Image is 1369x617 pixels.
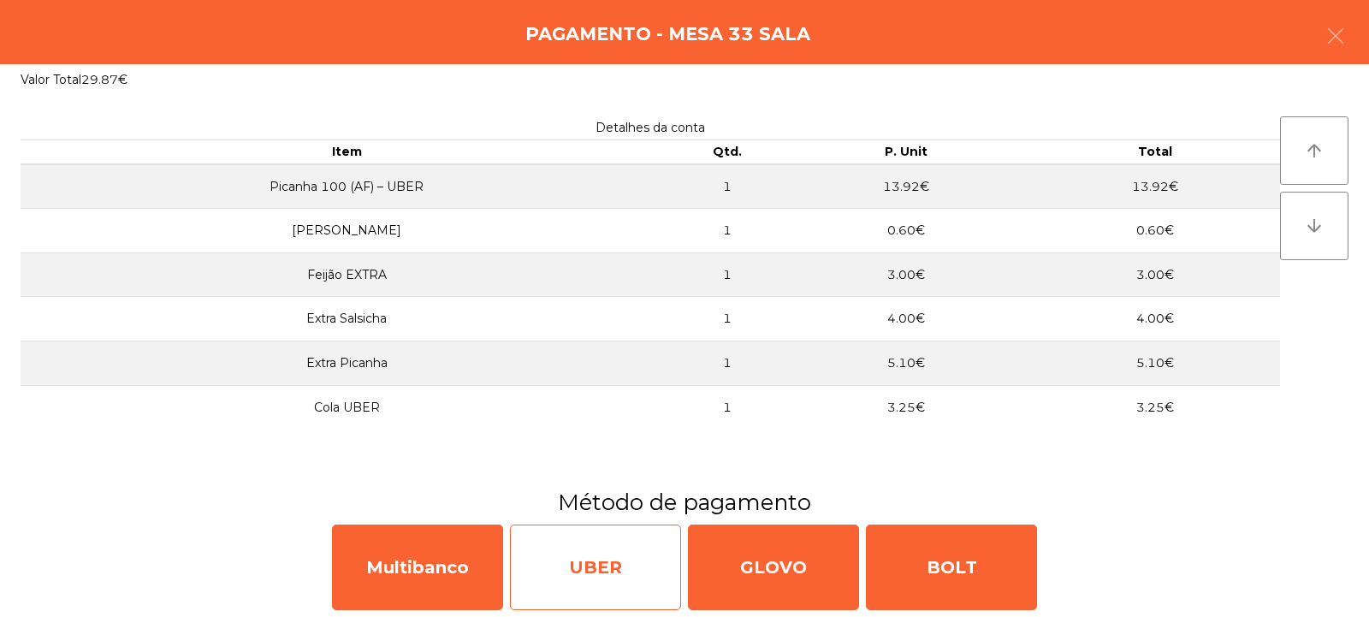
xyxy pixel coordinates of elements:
[81,72,127,87] span: 29.87€
[673,252,781,297] td: 1
[673,341,781,386] td: 1
[781,252,1030,297] td: 3.00€
[1031,164,1280,209] td: 13.92€
[781,297,1030,341] td: 4.00€
[1280,116,1348,185] button: arrow_upward
[1280,192,1348,260] button: arrow_downward
[688,525,859,610] div: GLOVO
[673,385,781,429] td: 1
[1031,297,1280,341] td: 4.00€
[781,341,1030,386] td: 5.10€
[525,21,810,47] h4: Pagamento - Mesa 33 Sala
[673,164,781,209] td: 1
[1031,140,1280,164] th: Total
[21,252,673,297] td: Feijão EXTRA
[21,164,673,209] td: Picanha 100 (AF) – UBER
[781,385,1030,429] td: 3.25€
[21,72,81,87] span: Valor Total
[13,487,1356,518] h3: Método de pagamento
[1031,385,1280,429] td: 3.25€
[21,209,673,253] td: [PERSON_NAME]
[21,140,673,164] th: Item
[1031,252,1280,297] td: 3.00€
[596,120,705,135] span: Detalhes da conta
[510,525,681,610] div: UBER
[21,297,673,341] td: Extra Salsicha
[1304,140,1325,161] i: arrow_upward
[781,140,1030,164] th: P. Unit
[1031,209,1280,253] td: 0.60€
[673,297,781,341] td: 1
[673,209,781,253] td: 1
[781,164,1030,209] td: 13.92€
[21,385,673,429] td: Cola UBER
[673,140,781,164] th: Qtd.
[1304,216,1325,236] i: arrow_downward
[332,525,503,610] div: Multibanco
[781,209,1030,253] td: 0.60€
[21,341,673,386] td: Extra Picanha
[1031,341,1280,386] td: 5.10€
[866,525,1037,610] div: BOLT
